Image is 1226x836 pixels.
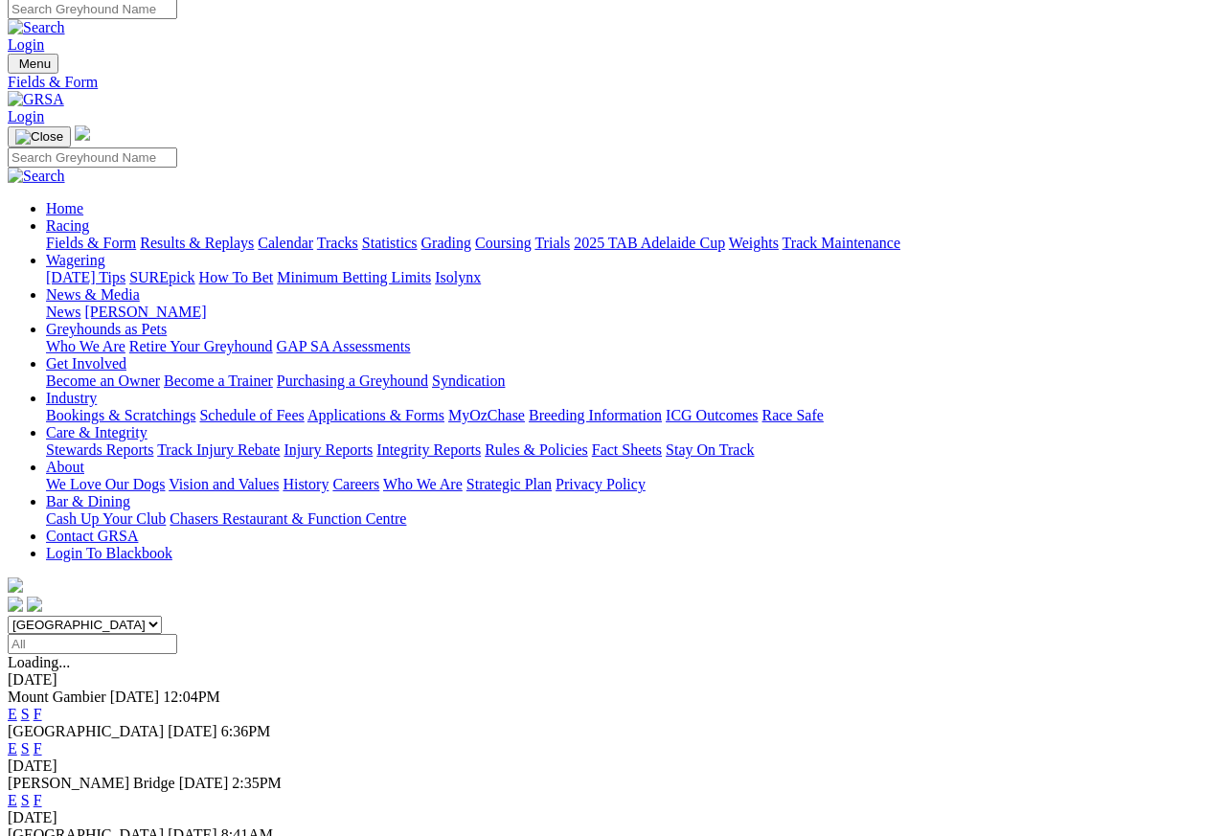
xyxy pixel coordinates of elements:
[46,235,136,251] a: Fields & Form
[46,355,126,372] a: Get Involved
[179,775,229,791] span: [DATE]
[8,809,1218,826] div: [DATE]
[332,476,379,492] a: Careers
[277,338,411,354] a: GAP SA Assessments
[46,441,153,458] a: Stewards Reports
[46,424,148,441] a: Care & Integrity
[46,338,125,354] a: Who We Are
[448,407,525,423] a: MyOzChase
[46,528,138,544] a: Contact GRSA
[8,597,23,612] img: facebook.svg
[8,54,58,74] button: Toggle navigation
[21,792,30,808] a: S
[46,269,125,285] a: [DATE] Tips
[8,634,177,654] input: Select date
[46,217,89,234] a: Racing
[46,545,172,561] a: Login To Blackbook
[383,476,463,492] a: Who We Are
[534,235,570,251] a: Trials
[556,476,646,492] a: Privacy Policy
[666,441,754,458] a: Stay On Track
[46,407,195,423] a: Bookings & Scratchings
[46,235,1218,252] div: Racing
[8,108,44,124] a: Login
[46,493,130,509] a: Bar & Dining
[592,441,662,458] a: Fact Sheets
[8,706,17,722] a: E
[46,200,83,216] a: Home
[421,235,471,251] a: Grading
[46,390,97,406] a: Industry
[140,235,254,251] a: Results & Replays
[164,373,273,389] a: Become a Trainer
[46,286,140,303] a: News & Media
[46,510,1218,528] div: Bar & Dining
[34,706,42,722] a: F
[783,235,900,251] a: Track Maintenance
[169,476,279,492] a: Vision and Values
[376,441,481,458] a: Integrity Reports
[46,338,1218,355] div: Greyhounds as Pets
[34,792,42,808] a: F
[46,476,1218,493] div: About
[8,147,177,168] input: Search
[46,373,1218,390] div: Get Involved
[15,129,63,145] img: Close
[157,441,280,458] a: Track Injury Rebate
[129,338,273,354] a: Retire Your Greyhound
[8,723,164,739] span: [GEOGRAPHIC_DATA]
[199,407,304,423] a: Schedule of Fees
[8,757,1218,775] div: [DATE]
[21,706,30,722] a: S
[8,36,44,53] a: Login
[485,441,588,458] a: Rules & Policies
[277,373,428,389] a: Purchasing a Greyhound
[8,126,71,147] button: Toggle navigation
[46,459,84,475] a: About
[761,407,823,423] a: Race Safe
[163,689,220,705] span: 12:04PM
[258,235,313,251] a: Calendar
[8,740,17,757] a: E
[168,723,217,739] span: [DATE]
[46,252,105,268] a: Wagering
[8,689,106,705] span: Mount Gambier
[529,407,662,423] a: Breeding Information
[8,671,1218,689] div: [DATE]
[283,476,329,492] a: History
[84,304,206,320] a: [PERSON_NAME]
[46,304,1218,321] div: News & Media
[729,235,779,251] a: Weights
[8,577,23,593] img: logo-grsa-white.png
[110,689,160,705] span: [DATE]
[232,775,282,791] span: 2:35PM
[46,510,166,527] a: Cash Up Your Club
[8,74,1218,91] a: Fields & Form
[466,476,552,492] a: Strategic Plan
[170,510,406,527] a: Chasers Restaurant & Function Centre
[307,407,444,423] a: Applications & Forms
[317,235,358,251] a: Tracks
[284,441,373,458] a: Injury Reports
[475,235,532,251] a: Coursing
[8,654,70,670] span: Loading...
[362,235,418,251] a: Statistics
[574,235,725,251] a: 2025 TAB Adelaide Cup
[8,168,65,185] img: Search
[75,125,90,141] img: logo-grsa-white.png
[27,597,42,612] img: twitter.svg
[129,269,194,285] a: SUREpick
[435,269,481,285] a: Isolynx
[199,269,274,285] a: How To Bet
[46,373,160,389] a: Become an Owner
[8,775,175,791] span: [PERSON_NAME] Bridge
[8,792,17,808] a: E
[46,407,1218,424] div: Industry
[46,304,80,320] a: News
[46,269,1218,286] div: Wagering
[46,321,167,337] a: Greyhounds as Pets
[277,269,431,285] a: Minimum Betting Limits
[46,476,165,492] a: We Love Our Dogs
[8,19,65,36] img: Search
